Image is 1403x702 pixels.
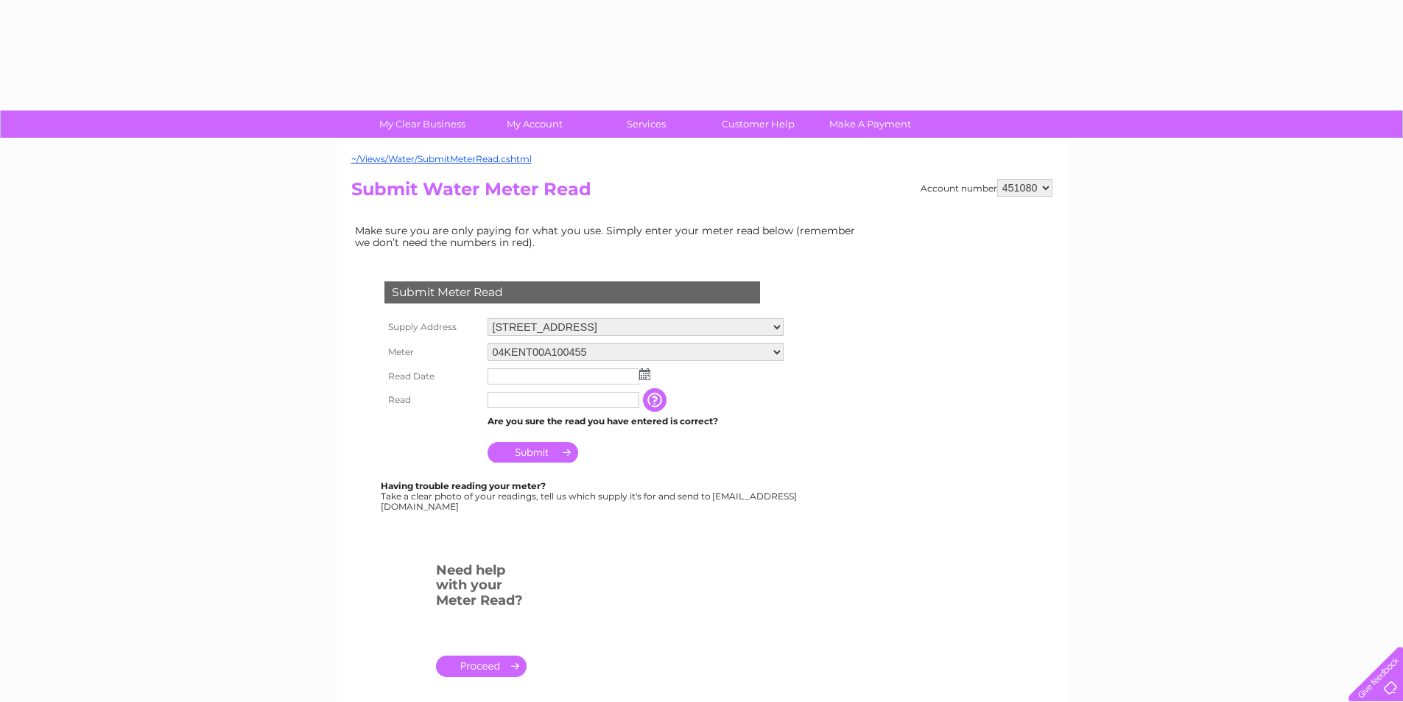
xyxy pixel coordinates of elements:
th: Meter [381,340,484,365]
td: Make sure you are only paying for what you use. Simply enter your meter read below (remember we d... [351,221,867,252]
input: Submit [488,442,578,463]
b: Having trouble reading your meter? [381,480,546,491]
h3: Need help with your Meter Read? [436,560,527,616]
div: Take a clear photo of your readings, tell us which supply it's for and send to [EMAIL_ADDRESS][DO... [381,481,799,511]
a: Services [586,110,707,138]
a: My Account [474,110,595,138]
td: Are you sure the read you have entered is correct? [484,412,787,431]
th: Read [381,388,484,412]
h2: Submit Water Meter Read [351,179,1052,207]
th: Read Date [381,365,484,388]
th: Supply Address [381,315,484,340]
a: Customer Help [697,110,819,138]
a: Make A Payment [809,110,931,138]
div: Submit Meter Read [384,281,760,303]
a: . [436,656,527,677]
div: Account number [921,179,1052,197]
img: ... [639,368,650,380]
a: My Clear Business [362,110,483,138]
a: ~/Views/Water/SubmitMeterRead.cshtml [351,153,532,164]
input: Information [643,388,669,412]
